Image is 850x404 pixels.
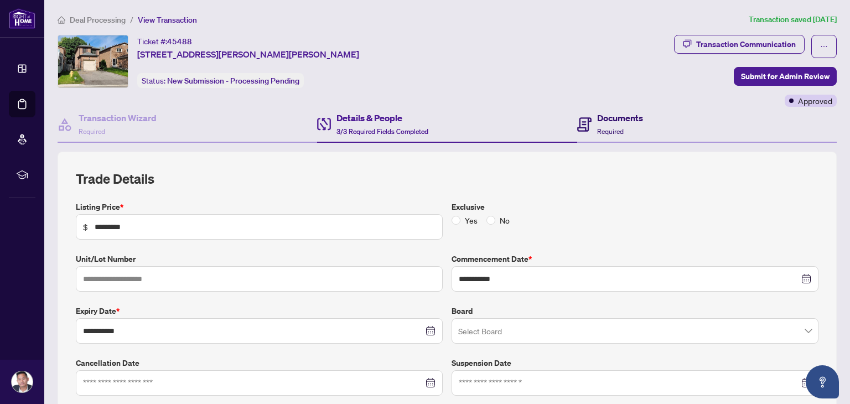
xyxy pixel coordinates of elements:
span: Required [79,127,105,136]
label: Expiry Date [76,305,443,317]
div: Ticket #: [137,35,192,48]
div: Status: [137,73,304,88]
span: View Transaction [138,15,197,25]
label: Commencement Date [452,253,818,265]
li: / [130,13,133,26]
h2: Trade Details [76,170,818,188]
span: Yes [460,214,482,226]
label: Unit/Lot Number [76,253,443,265]
img: logo [9,8,35,29]
label: Cancellation Date [76,357,443,369]
img: Profile Icon [12,371,33,392]
span: New Submission - Processing Pending [167,76,299,86]
div: Transaction Communication [696,35,796,53]
span: Deal Processing [70,15,126,25]
span: Approved [798,95,832,107]
button: Open asap [806,365,839,398]
button: Transaction Communication [674,35,805,54]
span: home [58,16,65,24]
button: Submit for Admin Review [734,67,837,86]
label: Suspension Date [452,357,818,369]
span: 45488 [167,37,192,46]
span: Submit for Admin Review [741,68,830,85]
label: Exclusive [452,201,818,213]
h4: Transaction Wizard [79,111,157,125]
img: IMG-N12289900_1.jpg [58,35,128,87]
article: Transaction saved [DATE] [749,13,837,26]
h4: Details & People [336,111,428,125]
span: $ [83,221,88,233]
span: 3/3 Required Fields Completed [336,127,428,136]
span: Required [597,127,624,136]
label: Listing Price [76,201,443,213]
label: Board [452,305,818,317]
span: [STREET_ADDRESS][PERSON_NAME][PERSON_NAME] [137,48,359,61]
h4: Documents [597,111,643,125]
span: No [495,214,514,226]
span: ellipsis [820,43,828,50]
